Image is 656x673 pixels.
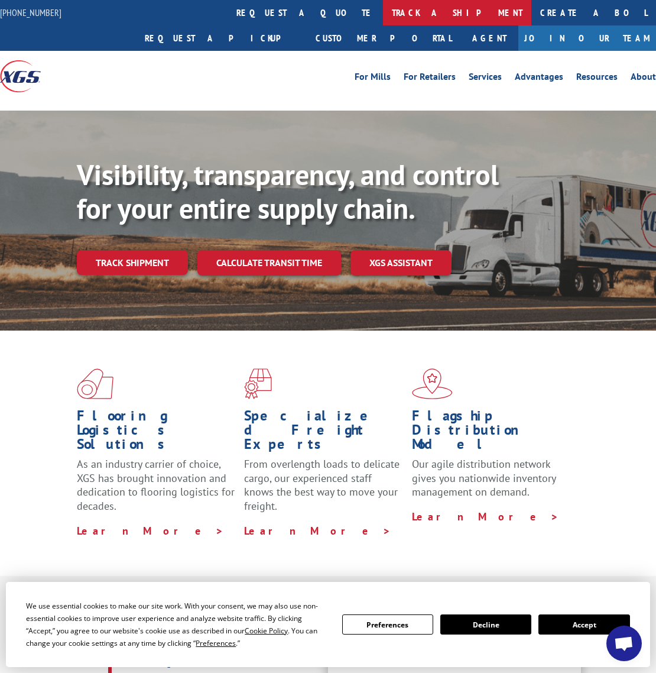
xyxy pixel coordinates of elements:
button: Accept [538,614,629,635]
img: xgs-icon-focused-on-flooring-red [244,368,272,399]
a: Resources [576,72,618,85]
a: About [631,72,656,85]
a: Calculate transit time [197,250,341,276]
a: Learn More > [77,524,224,538]
a: Learn More > [412,510,559,523]
h1: Flooring Logistics Solutions [77,409,235,457]
a: Services [469,72,502,85]
div: Open chat [606,626,642,661]
a: Customer Portal [307,25,460,51]
span: Cookie Policy [245,626,288,636]
a: XGS ASSISTANT [350,250,452,276]
b: Visibility, transparency, and control for your entire supply chain. [77,156,499,227]
a: Track shipment [77,250,188,275]
div: Cookie Consent Prompt [6,582,650,667]
span: As an industry carrier of choice, XGS has brought innovation and dedication to flooring logistics... [77,457,235,513]
a: Learn More > [244,524,391,538]
img: xgs-icon-total-supply-chain-intelligence-red [77,368,113,399]
a: Join Our Team [518,25,656,51]
a: For Mills [355,72,391,85]
p: From overlength loads to delicate cargo, our experienced staff knows the best way to move your fr... [244,457,402,524]
a: For Retailers [404,72,456,85]
span: Preferences [196,638,236,648]
a: Request a pickup [136,25,307,51]
h1: Specialized Freight Experts [244,409,402,457]
div: We use essential cookies to make our site work. With your consent, we may also use non-essential ... [26,600,327,649]
h1: Flagship Distribution Model [412,409,570,457]
button: Decline [440,614,531,635]
a: Agent [460,25,518,51]
span: Our agile distribution network gives you nationwide inventory management on demand. [412,457,556,499]
a: Advantages [515,72,563,85]
button: Preferences [342,614,433,635]
img: xgs-icon-flagship-distribution-model-red [412,368,453,399]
